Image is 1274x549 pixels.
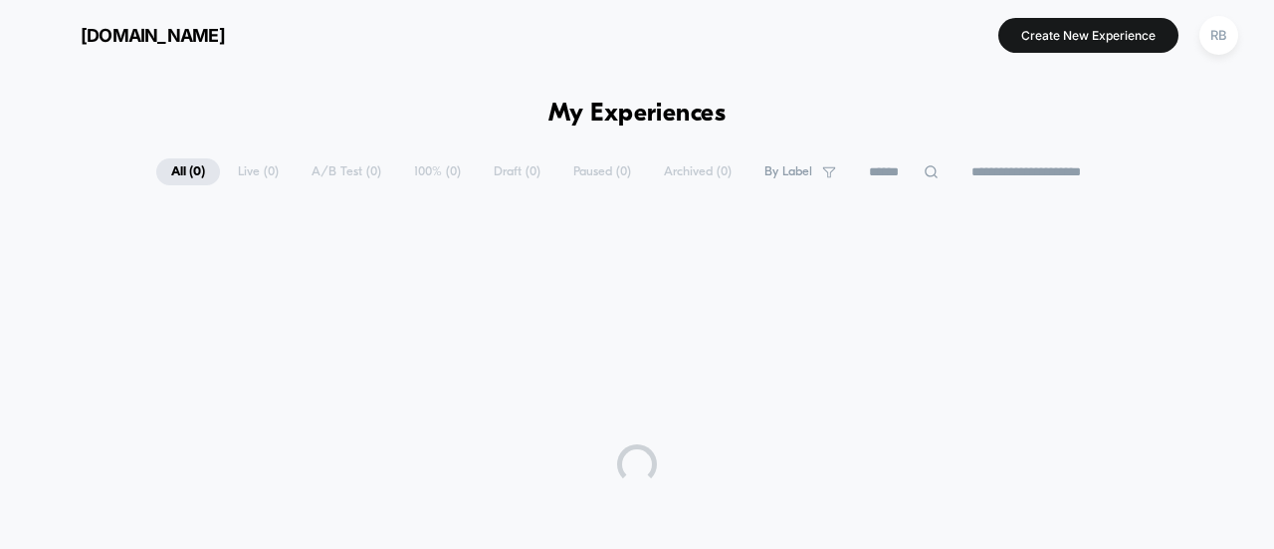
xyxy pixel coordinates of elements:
div: RB [1199,16,1238,55]
button: RB [1193,15,1244,56]
span: [DOMAIN_NAME] [81,25,225,46]
button: Create New Experience [998,18,1178,53]
span: All ( 0 ) [156,158,220,185]
h1: My Experiences [548,100,727,129]
button: [DOMAIN_NAME] [30,19,231,51]
span: By Label [764,164,812,179]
